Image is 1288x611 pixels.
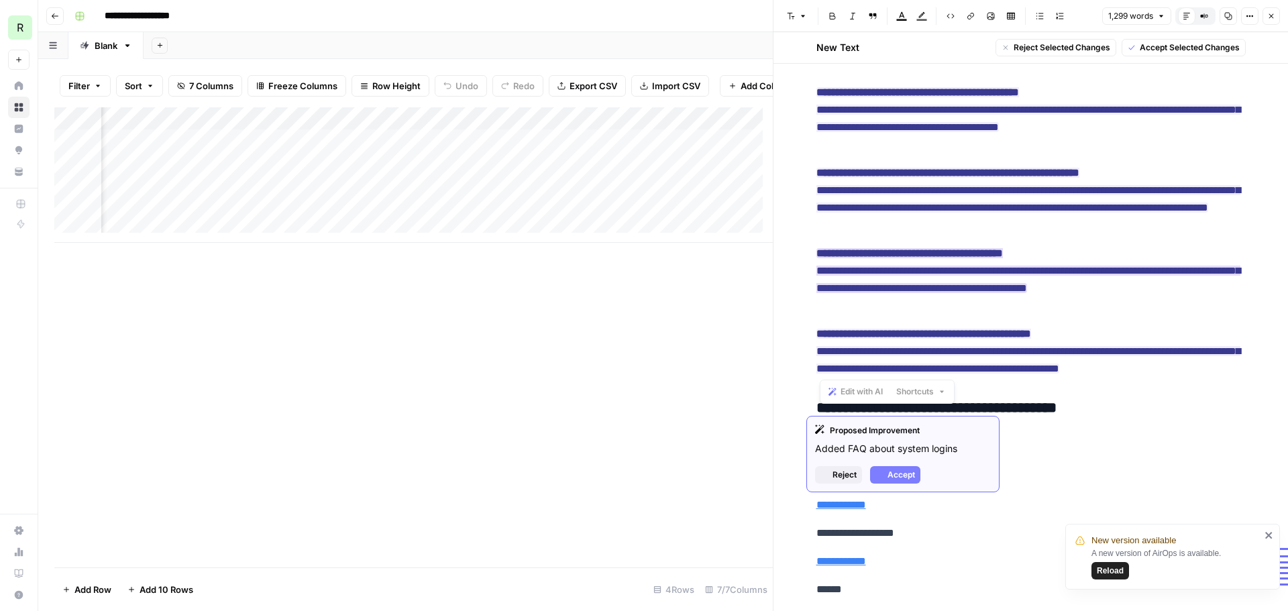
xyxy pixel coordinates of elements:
span: Accept [888,469,915,481]
span: Reload [1097,565,1124,577]
a: Usage [8,541,30,563]
button: Export CSV [549,75,626,97]
span: Import CSV [652,79,700,93]
button: Reload [1091,562,1129,579]
a: Blank [68,32,144,59]
div: 7/7 Columns [700,579,773,600]
button: Reject Selected Changes [996,39,1116,56]
button: Add 10 Rows [119,579,201,600]
button: Freeze Columns [248,75,346,97]
span: Add 10 Rows [140,583,193,596]
button: close [1265,530,1274,541]
button: Shortcuts [891,383,951,400]
span: New version available [1091,534,1176,547]
span: Shortcuts [896,386,934,398]
a: Learning Hub [8,563,30,584]
div: Blank [95,39,117,52]
a: Insights [8,118,30,140]
button: Import CSV [631,75,709,97]
div: 4 Rows [648,579,700,600]
span: Row Height [372,79,421,93]
span: Add Row [74,583,111,596]
button: 7 Columns [168,75,242,97]
span: R [17,19,23,36]
span: Undo [455,79,478,93]
span: Reject Selected Changes [1014,42,1110,54]
a: Home [8,75,30,97]
button: Filter [60,75,111,97]
span: Add Column [741,79,792,93]
span: Edit with AI [841,386,883,398]
button: Undo [435,75,487,97]
button: Sort [116,75,163,97]
span: 7 Columns [189,79,233,93]
span: Filter [68,79,90,93]
span: Reject [833,469,857,481]
span: Export CSV [570,79,617,93]
button: Add Column [720,75,801,97]
span: 1,299 words [1108,10,1153,22]
a: Browse [8,97,30,118]
button: Workspace: Re-Leased [8,11,30,44]
button: Edit with AI [823,383,888,400]
button: Redo [492,75,543,97]
span: Freeze Columns [268,79,337,93]
a: Settings [8,520,30,541]
button: 1,299 words [1102,7,1171,25]
h2: New Text [816,41,859,54]
span: Redo [513,79,535,93]
a: Opportunities [8,140,30,161]
button: Row Height [352,75,429,97]
div: Proposed Improvement [815,425,991,437]
button: Accept [870,466,920,484]
button: Add Row [54,579,119,600]
button: Help + Support [8,584,30,606]
span: Accept Selected Changes [1140,42,1240,54]
a: Your Data [8,161,30,182]
button: Reject [815,466,862,484]
span: Sort [125,79,142,93]
p: Added FAQ about system logins [815,442,991,455]
button: Accept Selected Changes [1122,39,1246,56]
div: A new version of AirOps is available. [1091,547,1260,579]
